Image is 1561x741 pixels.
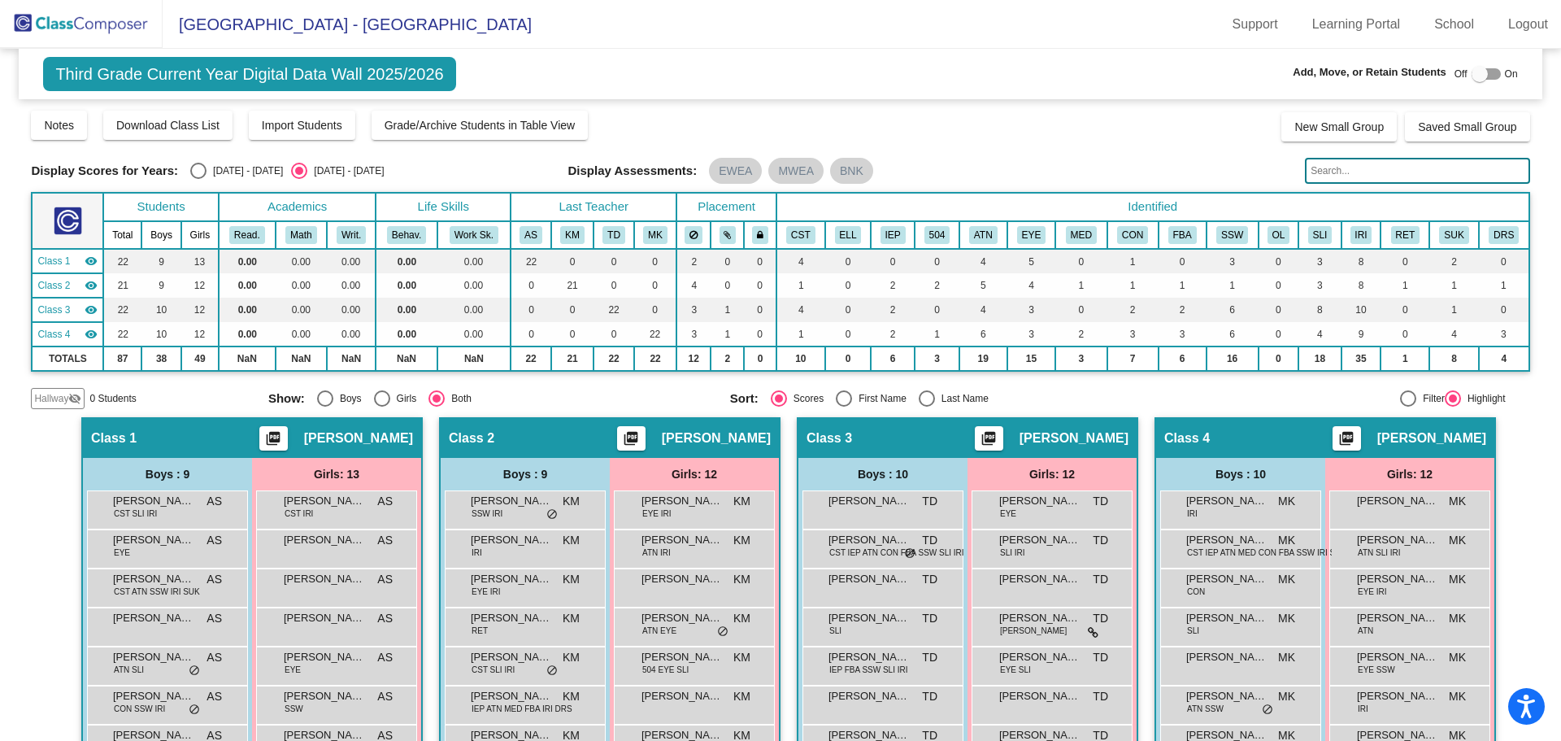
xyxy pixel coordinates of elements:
td: 0 [1479,298,1529,322]
td: 0 [711,249,744,273]
td: 9 [1341,322,1381,347]
div: Both [445,391,472,406]
td: 21 [103,273,141,298]
td: 19 [959,347,1007,371]
td: 0.00 [327,322,376,347]
td: 0 [594,273,634,298]
td: 35 [1341,347,1381,371]
td: 0 [744,347,776,371]
td: 10 [141,322,181,347]
td: 0 [744,298,776,322]
th: 504 Plan [915,221,959,249]
th: Tina Delekta [594,221,634,249]
td: 0 [634,298,676,322]
td: 1 [711,298,744,322]
td: 12 [181,298,219,322]
td: 0.00 [327,273,376,298]
td: 0 [1259,322,1299,347]
span: Class 2 [37,278,70,293]
button: KM [560,226,585,244]
span: Notes [44,119,74,132]
td: 0.00 [437,322,511,347]
button: Download Class List [103,111,233,140]
th: Life Skills [376,193,511,221]
span: [GEOGRAPHIC_DATA] - [GEOGRAPHIC_DATA] [163,11,532,37]
td: 10 [776,347,825,371]
mat-radio-group: Select an option [730,390,1180,407]
td: 3 [1007,298,1056,322]
td: 2 [871,322,915,347]
td: 1 [1381,273,1429,298]
td: 0 [511,298,551,322]
span: Import Students [262,119,342,132]
span: Class 4 [1164,430,1210,447]
td: 4 [676,273,711,298]
button: 504 [924,226,950,244]
td: 0 [1159,249,1207,273]
td: 1 [776,273,825,298]
th: Dr. Sloane [1479,221,1529,249]
a: Support [1220,11,1291,37]
td: 22 [103,249,141,273]
td: 10 [1341,298,1381,322]
td: 0.00 [376,249,437,273]
mat-icon: picture_as_pdf [621,430,641,453]
td: 3 [915,347,959,371]
span: New Small Group [1294,120,1384,133]
td: 0 [744,273,776,298]
td: 8 [1429,347,1479,371]
div: Highlight [1461,391,1506,406]
td: 5 [1007,249,1056,273]
div: Boys : 10 [1156,458,1325,490]
td: 21 [551,273,594,298]
span: Third Grade Current Year Digital Data Wall 2025/2026 [43,57,455,91]
button: IEP [881,226,906,244]
td: 12 [181,273,219,298]
td: 0 [825,347,871,371]
td: NaN [376,347,437,371]
span: Class 3 [37,303,70,317]
td: 2 [871,273,915,298]
div: [DATE] - [DATE] [307,163,384,178]
div: Girls: 12 [967,458,1137,490]
td: 4 [776,249,825,273]
td: 4 [1298,322,1341,347]
td: 0 [551,249,594,273]
td: 3 [1159,322,1207,347]
button: MK [643,226,667,244]
td: 3 [1207,249,1259,273]
mat-icon: picture_as_pdf [1337,430,1356,453]
button: IRI [1350,226,1372,244]
button: Writ. [337,226,366,244]
td: 38 [141,347,181,371]
th: Academics [219,193,376,221]
td: 9 [141,249,181,273]
th: Keep away students [676,221,711,249]
td: 0 [634,273,676,298]
td: 6 [871,347,915,371]
td: 3 [1298,249,1341,273]
td: 0.00 [327,298,376,322]
td: 0.00 [276,298,327,322]
td: 0.00 [376,273,437,298]
td: 0 [825,249,871,273]
span: [PERSON_NAME] [304,430,413,447]
span: Hallway [34,391,68,406]
div: [DATE] - [DATE] [207,163,283,178]
td: 22 [511,249,551,273]
th: Step Up Kindergarten [1429,221,1479,249]
span: Sort: [730,391,759,406]
th: Retained [1381,221,1429,249]
button: Notes [31,111,87,140]
td: 4 [1429,322,1479,347]
mat-icon: picture_as_pdf [979,430,998,453]
td: 2 [1107,298,1159,322]
td: 1 [711,322,744,347]
button: ATN [969,226,998,244]
div: Filter [1416,391,1445,406]
td: 49 [181,347,219,371]
td: 0 [915,298,959,322]
td: 0 [1381,249,1429,273]
td: 3 [1479,322,1529,347]
th: Functional Behavioral Assessment/BIP [1159,221,1207,249]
